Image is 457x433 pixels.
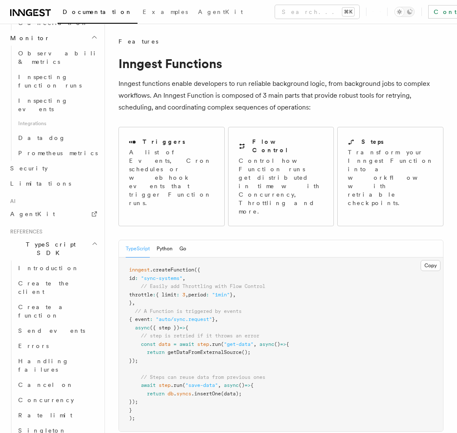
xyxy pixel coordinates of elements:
span: . [173,391,176,397]
span: }); [129,399,138,405]
button: Python [157,240,173,258]
span: = [173,341,176,347]
span: Handling failures [18,358,69,373]
span: => [245,382,251,388]
span: (data); [221,391,242,397]
span: AgentKit [198,8,243,15]
span: : [176,292,179,298]
span: id [129,275,135,281]
span: inngest [129,267,150,273]
a: Observability & metrics [15,46,99,69]
span: Rate limit [18,412,72,419]
span: Concurrency [18,397,74,403]
span: getDataFromExternalSource [168,349,242,355]
span: Create a function [18,304,69,319]
button: Monitor [7,30,99,46]
span: const [141,341,156,347]
a: Introduction [15,260,99,276]
a: AgentKit [7,206,99,222]
button: Search...⌘K [275,5,359,19]
span: : [150,316,153,322]
span: { [251,382,253,388]
span: throttle [129,292,153,298]
span: Security [10,165,48,172]
span: Integrations [15,117,99,130]
a: Prometheus metrics [15,145,99,161]
span: db [168,391,173,397]
span: Observability & metrics [18,50,105,65]
span: 3 [182,292,185,298]
span: // step is retried if it throws an error [141,333,259,339]
a: Inspecting function runs [15,69,99,93]
span: .run [171,382,182,388]
button: TypeScript SDK [7,237,99,260]
span: Documentation [63,8,132,15]
span: async [135,325,150,331]
button: Toggle dark mode [394,7,415,17]
span: } [129,300,132,306]
span: async [224,382,239,388]
span: return [147,391,165,397]
span: return [147,349,165,355]
span: , [132,300,135,306]
a: Examples [138,3,193,23]
span: step [159,382,171,388]
span: .insertOne [191,391,221,397]
span: ( [182,382,185,388]
span: : [135,275,138,281]
span: } [129,407,132,413]
span: AI [7,198,16,205]
a: Concurrency [15,392,99,408]
span: "sync-systems" [141,275,182,281]
span: .createFunction [150,267,194,273]
span: Datadog [18,134,66,141]
span: async [259,341,274,347]
span: "get-data" [224,341,253,347]
span: AgentKit [10,211,55,217]
a: AgentKit [193,3,248,23]
span: Inspecting function runs [18,74,82,89]
span: syncs [176,391,191,397]
span: Monitor [7,34,50,42]
span: TypeScript SDK [7,240,91,257]
p: Transform your Inngest Function into a workflow with retriable checkpoints. [348,148,438,207]
h2: Steps [361,137,384,146]
a: Inspecting events [15,93,99,117]
span: step [197,341,209,347]
span: Send events [18,327,85,334]
span: Prometheus metrics [18,150,98,156]
button: TypeScript [126,240,150,258]
span: Errors [18,343,49,349]
a: StepsTransform your Inngest Function into a workflow with retriable checkpoints. [337,127,443,226]
button: Copy [421,260,440,271]
span: data [159,341,171,347]
span: { [286,341,289,347]
span: ); [129,415,135,421]
span: , [233,292,236,298]
p: Control how Function runs get distributed in time with Concurrency, Throttling and more. [239,156,324,216]
span: , [185,292,188,298]
span: { [185,325,188,331]
span: // A Function is triggered by events [135,308,242,314]
span: Limitations [10,180,71,187]
a: Rate limit [15,408,99,423]
span: // Easily add Throttling with Flow Control [141,283,265,289]
span: ({ step }) [150,325,179,331]
button: Go [179,240,186,258]
div: Monitor [7,46,99,161]
span: : [153,292,156,298]
a: Limitations [7,176,99,191]
a: Handling failures [15,354,99,377]
span: "1min" [212,292,230,298]
span: // Steps can reuse data from previous ones [141,374,265,380]
span: (); [242,349,251,355]
span: ( [221,341,224,347]
span: Introduction [18,265,79,271]
span: .run [209,341,221,347]
span: await [179,341,194,347]
span: ({ [194,267,200,273]
span: "auto/sync.request" [156,316,212,322]
span: }); [129,358,138,364]
span: Cancel on [18,381,74,388]
a: Create a function [15,299,99,323]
